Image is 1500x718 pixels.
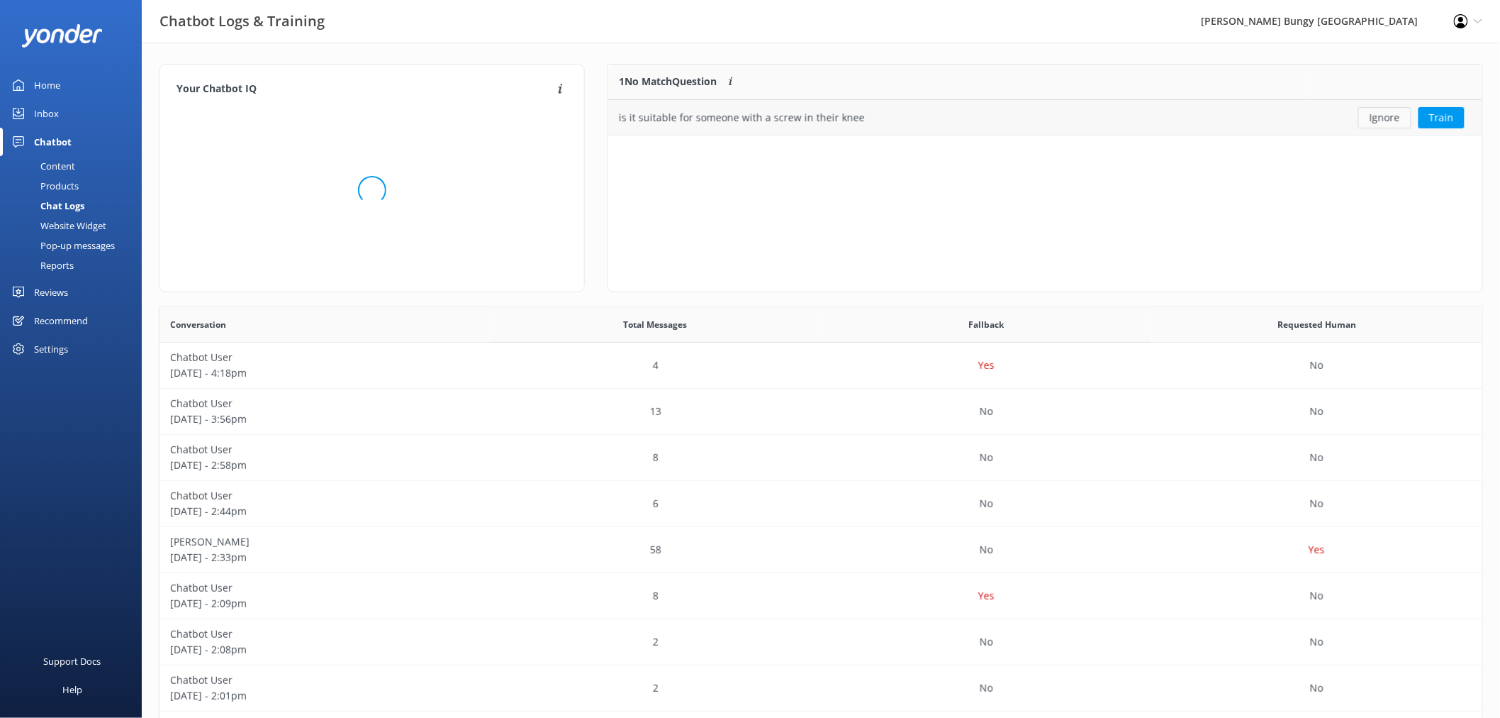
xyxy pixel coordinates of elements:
a: Pop-up messages [9,236,142,255]
p: No [1310,496,1323,512]
p: [DATE] - 2:08pm [170,642,480,658]
div: Help [62,675,82,704]
p: No [1310,358,1323,373]
p: [DATE] - 2:44pm [170,504,480,519]
div: row [159,619,1482,665]
p: No [980,542,993,558]
span: Total Messages [624,318,688,331]
a: Content [9,156,142,176]
div: Content [9,156,75,176]
span: Fallback [968,318,1004,331]
div: row [159,527,1482,573]
div: Home [34,71,60,99]
p: Yes [1309,542,1325,558]
p: [DATE] - 3:56pm [170,412,480,427]
a: Chat Logs [9,196,142,216]
div: Reviews [34,278,68,306]
p: No [1310,404,1323,419]
span: Conversation [170,318,226,331]
div: Website Widget [9,216,106,236]
div: row [608,100,1482,136]
p: 1 No Match Question [619,74,717,89]
h3: Chatbot Logs & Training [159,10,325,33]
a: Reports [9,255,142,275]
p: No [1310,680,1323,696]
p: 6 [653,496,659,512]
p: 2 [653,634,659,650]
p: 8 [653,588,659,604]
p: Chatbot User [170,580,480,596]
p: No [980,634,993,650]
p: [DATE] - 2:58pm [170,458,480,473]
p: No [980,450,993,465]
h4: Your Chatbot IQ [177,82,554,97]
p: [DATE] - 4:18pm [170,365,480,381]
p: [DATE] - 2:33pm [170,550,480,565]
p: No [1310,634,1323,650]
button: Ignore [1358,107,1411,128]
div: Pop-up messages [9,236,115,255]
p: Chatbot User [170,350,480,365]
p: 8 [653,450,659,465]
p: [PERSON_NAME] [170,534,480,550]
div: Inbox [34,99,59,128]
p: [DATE] - 2:01pm [170,688,480,704]
p: No [980,404,993,419]
p: 13 [650,404,661,419]
button: Train [1418,107,1465,128]
div: Chatbot [34,128,72,156]
div: row [159,481,1482,527]
img: yonder-white-logo.png [21,24,103,48]
p: [DATE] - 2:09pm [170,596,480,612]
p: Chatbot User [170,488,480,504]
div: grid [608,100,1482,136]
div: row [159,665,1482,712]
div: Settings [34,335,68,363]
p: 2 [653,680,659,696]
p: No [1310,588,1323,604]
p: Chatbot User [170,673,480,688]
div: Support Docs [44,647,101,675]
div: Chat Logs [9,196,84,216]
div: row [159,435,1482,481]
div: row [159,573,1482,619]
p: Yes [978,588,995,604]
p: 58 [650,542,661,558]
div: row [159,389,1482,435]
div: is it suitable for someone with a screw in their knee [619,110,865,126]
p: Yes [978,358,995,373]
div: Recommend [34,306,88,335]
span: Requested Human [1277,318,1356,331]
div: row [159,343,1482,389]
p: No [980,496,993,512]
p: No [1310,450,1323,465]
p: Chatbot User [170,396,480,412]
a: Website Widget [9,216,142,236]
p: 4 [653,358,659,373]
a: Products [9,176,142,196]
p: Chatbot User [170,626,480,642]
div: Reports [9,255,74,275]
div: Products [9,176,79,196]
p: No [980,680,993,696]
p: Chatbot User [170,442,480,458]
